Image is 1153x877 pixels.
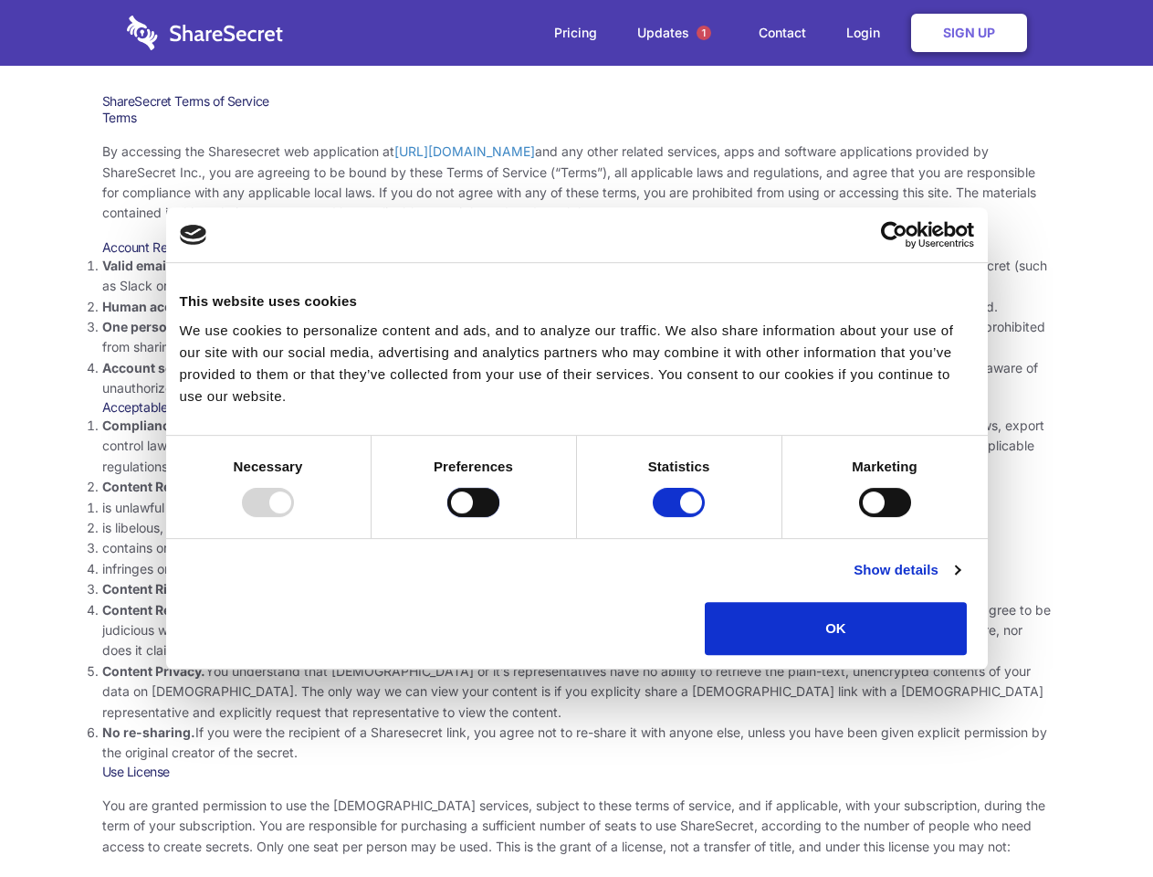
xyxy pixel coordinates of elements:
li: Only human beings may create accounts. “Bot” accounts — those created by software, in an automate... [102,297,1052,317]
h3: Use License [102,764,1052,780]
strong: Content Privacy. [102,663,205,679]
li: contains or installs any active malware or exploits, or uses our platform for exploit delivery (s... [102,538,1052,558]
strong: Account security. [102,360,213,375]
a: Sign Up [911,14,1027,52]
strong: One person per account. [102,319,257,334]
strong: Content Responsibility. [102,602,248,618]
li: If you were the recipient of a Sharesecret link, you agree not to re-share it with anyone else, u... [102,723,1052,764]
h1: ShareSecret Terms of Service [102,93,1052,110]
span: 1 [697,26,711,40]
a: Login [828,5,907,61]
li: is libelous, defamatory, or fraudulent [102,518,1052,538]
li: You agree that you will use Sharesecret only to secure and share content that you have the right ... [102,579,1052,599]
strong: Human accounts. [102,299,213,314]
a: [URL][DOMAIN_NAME] [394,143,535,159]
div: This website uses cookies [180,291,974,312]
li: You agree NOT to use Sharesecret to upload or share content that: [102,477,1052,579]
li: infringes on any proprietary right of any party, including patent, trademark, trade secret, copyr... [102,559,1052,579]
li: You must provide a valid email address, either directly, or through approved third-party integrat... [102,256,1052,297]
strong: Preferences [434,459,513,474]
a: Usercentrics Cookiebot - opens in a new window [814,221,974,248]
li: You are solely responsible for the content you share on Sharesecret, and with the people you shar... [102,600,1052,661]
strong: No re-sharing. [102,724,195,740]
li: You understand that [DEMOGRAPHIC_DATA] or it’s representatives have no ability to retrieve the pl... [102,661,1052,723]
h3: Terms [102,110,1052,126]
p: You are granted permission to use the [DEMOGRAPHIC_DATA] services, subject to these terms of serv... [102,796,1052,857]
a: Show details [854,559,959,581]
strong: Content Rights. [102,581,200,597]
strong: Statistics [648,459,710,474]
button: OK [705,602,967,655]
li: Your use of the Sharesecret must not violate any applicable laws, including copyright or trademar... [102,416,1052,477]
div: We use cookies to personalize content and ads, and to analyze our traffic. We also share informat... [180,320,974,407]
strong: Compliance with local laws and regulations. [102,417,378,433]
strong: Marketing [852,459,917,474]
a: Contact [740,5,824,61]
h3: Acceptable Use [102,399,1052,416]
iframe: Drift Widget Chat Controller [1062,786,1131,855]
img: logo-wordmark-white-trans-d4663122ce5f474addd5e946df7df03e33cb6a1c49d2221995e7729f52c070b2.svg [127,16,283,50]
p: By accessing the Sharesecret web application at and any other related services, apps and software... [102,142,1052,224]
li: is unlawful or promotes unlawful activities [102,498,1052,518]
strong: Valid email. [102,258,174,273]
strong: Content Restrictions. [102,479,236,494]
strong: Necessary [234,459,303,474]
a: Pricing [536,5,615,61]
img: logo [180,225,207,245]
li: You are not allowed to share account credentials. Each account is dedicated to the individual who... [102,317,1052,358]
li: You are responsible for your own account security, including the security of your Sharesecret acc... [102,358,1052,399]
h3: Account Requirements [102,239,1052,256]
